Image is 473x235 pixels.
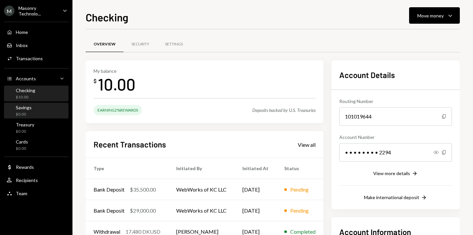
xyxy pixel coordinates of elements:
[16,177,38,183] div: Recipients
[4,6,14,16] div: M
[94,207,125,215] div: Bank Deposit
[98,74,135,94] div: 10.00
[4,137,69,153] a: Cards$0.00
[16,88,35,93] div: Checking
[16,56,43,61] div: Transactions
[86,11,128,24] h1: Checking
[4,187,69,199] a: Team
[157,36,191,53] a: Settings
[373,170,418,177] button: View more details
[94,41,116,47] div: Overview
[94,139,166,150] h2: Recent Transactions
[16,29,28,35] div: Home
[16,191,27,196] div: Team
[165,41,183,47] div: Settings
[339,134,452,141] div: Account Number
[16,139,28,144] div: Cards
[339,143,452,162] div: • • • • • • • • 2294
[290,186,309,194] div: Pending
[235,158,276,179] th: Initiated At
[94,186,125,194] div: Bank Deposit
[16,146,28,151] div: $0.00
[130,207,156,215] div: $29,000.00
[94,105,142,115] div: Earning 2% Rewards
[276,158,323,179] th: Status
[16,164,34,170] div: Rewards
[298,142,316,148] div: View all
[339,69,452,80] h2: Account Details
[364,194,427,201] button: Make international deposit
[16,94,35,100] div: $10.00
[130,186,156,194] div: $35,500.00
[4,86,69,101] a: Checking$10.00
[409,7,460,24] button: Move money
[168,179,235,200] td: WebWorks of KC LLC
[4,39,69,51] a: Inbox
[4,103,69,118] a: Savings$0.00
[86,36,124,53] a: Overview
[339,98,452,105] div: Routing Number
[252,107,316,113] div: Deposits backed by U.S. Treasuries
[131,41,149,47] div: Security
[168,158,235,179] th: Initiated By
[168,200,235,221] td: WebWorks of KC LLC
[86,158,168,179] th: Type
[16,129,34,134] div: $0.00
[16,112,32,117] div: $0.00
[4,72,69,84] a: Accounts
[4,174,69,186] a: Recipients
[339,107,452,126] div: 101019644
[4,26,69,38] a: Home
[373,170,410,176] div: View more details
[16,76,36,81] div: Accounts
[94,78,97,84] div: $
[235,200,276,221] td: [DATE]
[235,179,276,200] td: [DATE]
[4,120,69,136] a: Treasury$0.00
[417,12,444,19] div: Move money
[18,5,57,16] div: Masonry Technolo...
[4,161,69,173] a: Rewards
[16,42,28,48] div: Inbox
[290,207,309,215] div: Pending
[16,105,32,110] div: Savings
[16,122,34,127] div: Treasury
[298,141,316,148] a: View all
[94,68,135,74] div: My balance
[364,195,419,200] div: Make international deposit
[124,36,157,53] a: Security
[4,52,69,64] a: Transactions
